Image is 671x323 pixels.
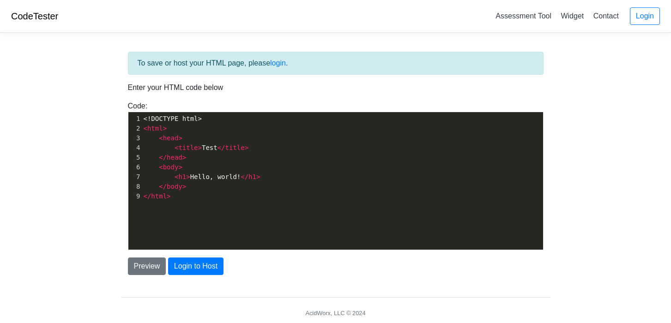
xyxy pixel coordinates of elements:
[159,154,167,161] span: </
[159,134,163,142] span: <
[225,144,245,151] span: title
[128,52,544,75] div: To save or host your HTML page, please .
[178,163,182,171] span: >
[128,153,142,162] div: 5
[121,101,550,250] div: Code:
[144,144,249,151] span: Test
[144,173,260,180] span: Hello, world!
[630,7,660,25] a: Login
[218,144,225,151] span: </
[128,143,142,153] div: 4
[270,59,286,67] a: login
[186,173,190,180] span: >
[128,172,142,182] div: 7
[256,173,260,180] span: >
[128,82,544,93] p: Enter your HTML code below
[590,8,623,24] a: Contact
[305,309,365,317] div: AcidWorx, LLC © 2024
[163,125,167,132] span: >
[492,8,555,24] a: Assessment Tool
[11,11,58,21] a: CodeTester
[241,173,248,180] span: </
[557,8,587,24] a: Widget
[128,162,142,172] div: 6
[178,144,198,151] span: title
[144,125,147,132] span: <
[163,134,179,142] span: head
[175,173,178,180] span: <
[151,192,167,200] span: html
[182,154,186,161] span: >
[144,192,151,200] span: </
[128,124,142,133] div: 2
[198,144,202,151] span: >
[178,134,182,142] span: >
[175,144,178,151] span: <
[178,173,186,180] span: h1
[163,163,179,171] span: body
[167,192,170,200] span: >
[128,114,142,124] div: 1
[168,257,224,275] button: Login to Host
[167,154,182,161] span: head
[128,191,142,201] div: 9
[128,182,142,191] div: 8
[128,133,142,143] div: 3
[159,163,163,171] span: <
[128,257,166,275] button: Preview
[159,183,167,190] span: </
[182,183,186,190] span: >
[147,125,163,132] span: html
[144,115,202,122] span: <!DOCTYPE html>
[167,183,182,190] span: body
[245,144,248,151] span: >
[248,173,256,180] span: h1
